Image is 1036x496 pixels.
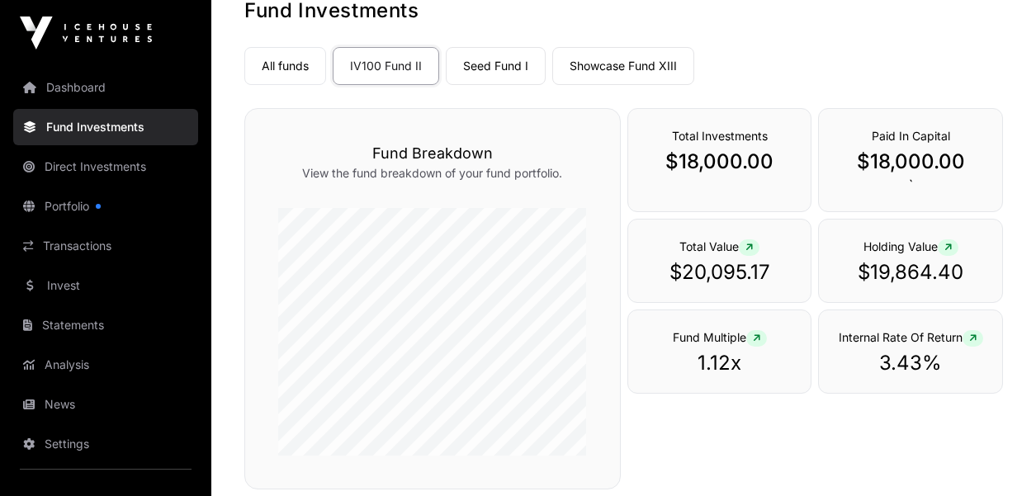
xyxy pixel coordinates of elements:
a: Invest [13,267,198,304]
span: Internal Rate Of Return [839,330,983,344]
p: View the fund breakdown of your fund portfolio. [278,165,587,182]
a: IV100 Fund II [333,47,439,85]
span: Total Investments [672,129,768,143]
p: $20,095.17 [645,259,795,286]
iframe: Chat Widget [953,417,1036,496]
span: Holding Value [863,239,958,253]
p: $19,864.40 [835,259,986,286]
span: Paid In Capital [872,129,950,143]
p: 1.12x [645,350,795,376]
a: Statements [13,307,198,343]
div: ` [818,108,1003,212]
a: Direct Investments [13,149,198,185]
span: Total Value [679,239,759,253]
a: All funds [244,47,326,85]
a: Dashboard [13,69,198,106]
a: Portfolio [13,188,198,224]
a: Settings [13,426,198,462]
h3: Fund Breakdown [278,142,587,165]
a: Showcase Fund XIII [552,47,694,85]
a: Seed Fund I [446,47,546,85]
p: $18,000.00 [645,149,795,175]
a: News [13,386,198,423]
a: Analysis [13,347,198,383]
img: Icehouse Ventures Logo [20,17,152,50]
a: Fund Investments [13,109,198,145]
p: 3.43% [835,350,986,376]
p: $18,000.00 [835,149,986,175]
span: Fund Multiple [673,330,767,344]
a: Transactions [13,228,198,264]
